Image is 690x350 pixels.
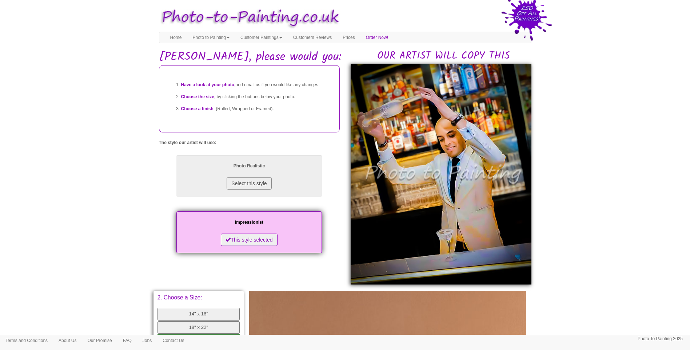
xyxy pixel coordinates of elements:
[360,32,394,43] a: Order Now!
[235,32,288,43] a: Customer Paintings
[53,335,82,346] a: About Us
[117,335,137,346] a: FAQ
[181,79,332,91] li: and email us if you would like any changes.
[356,51,531,62] h2: OUR ARTIST WILL COPY THIS
[181,94,214,99] span: Choose the size
[157,295,240,301] p: 2. Choose a Size:
[227,177,271,190] button: Select this style
[184,219,315,226] p: Impressionist
[159,51,531,63] h1: [PERSON_NAME], please would you:
[165,32,187,43] a: Home
[82,335,117,346] a: Our Promise
[337,32,360,43] a: Prices
[184,162,315,170] p: Photo Realistic
[157,335,190,346] a: Contact Us
[181,82,236,87] span: Have a look at your photo,
[181,91,332,103] li: , by clicking the buttons below your photo.
[221,234,277,246] button: This style selected
[351,64,531,285] img: Emily, please would you:
[187,32,235,43] a: Photo to Painting
[181,103,332,115] li: , (Rolled, Wrapped or Framed).
[157,308,240,321] button: 14" x 16"
[155,4,342,32] img: Photo to Painting
[157,321,240,334] button: 18" x 22"
[638,335,683,343] p: Photo To Painting 2025
[288,32,338,43] a: Customers Reviews
[159,140,216,146] label: The style our artist will use:
[137,335,157,346] a: Jobs
[181,106,214,111] span: Choose a finish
